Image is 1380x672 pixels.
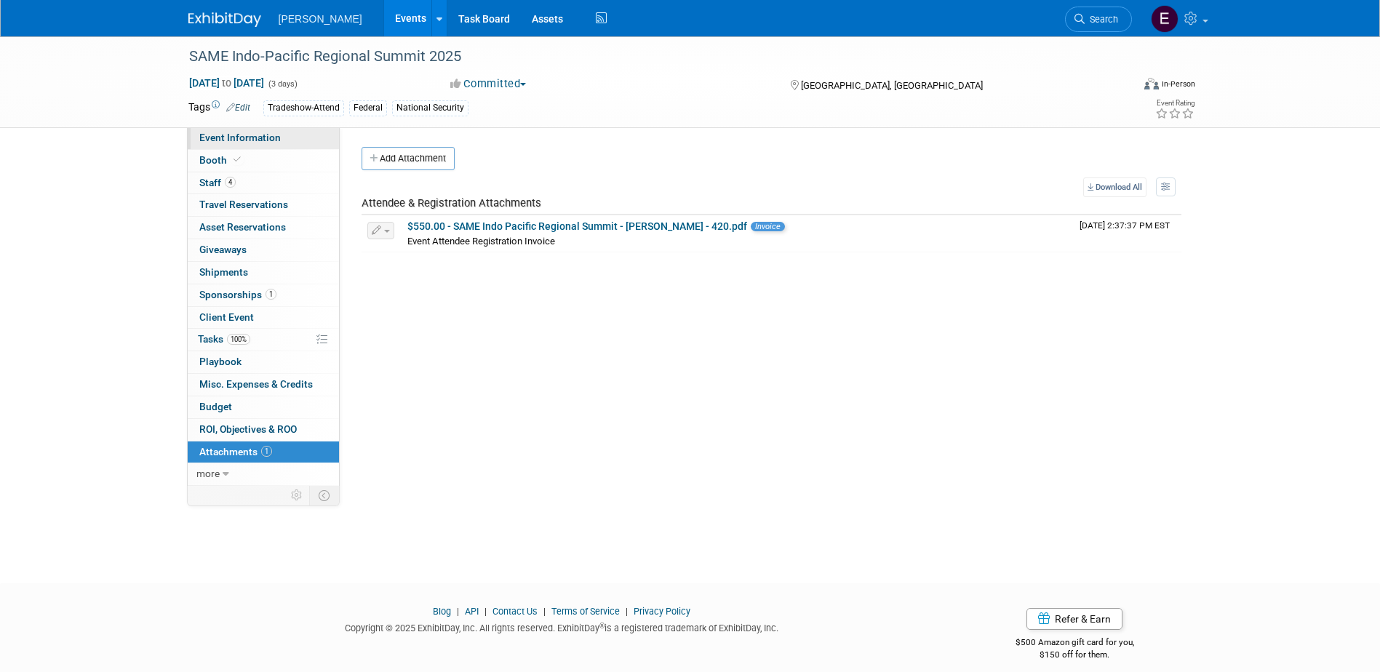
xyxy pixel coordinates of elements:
span: | [622,606,631,617]
div: $500 Amazon gift card for you, [957,627,1192,660]
span: Budget [199,401,232,412]
a: Booth [188,150,339,172]
span: | [540,606,549,617]
td: Upload Timestamp [1074,215,1181,252]
span: Search [1085,14,1118,25]
span: | [481,606,490,617]
span: 1 [266,289,276,300]
span: Event Information [199,132,281,143]
img: Emy Volk [1151,5,1178,33]
img: ExhibitDay [188,12,261,27]
div: Federal [349,100,387,116]
a: Edit [226,103,250,113]
a: API [465,606,479,617]
a: Sponsorships1 [188,284,339,306]
span: [PERSON_NAME] [279,13,362,25]
a: Attachments1 [188,441,339,463]
a: Misc. Expenses & Credits [188,374,339,396]
div: Copyright © 2025 ExhibitDay, Inc. All rights reserved. ExhibitDay is a registered trademark of Ex... [188,618,936,635]
a: Shipments [188,262,339,284]
span: 4 [225,177,236,188]
a: Refer & Earn [1026,608,1122,630]
a: Terms of Service [551,606,620,617]
a: Giveaways [188,239,339,261]
span: 100% [227,334,250,345]
a: ROI, Objectives & ROO [188,419,339,441]
span: ROI, Objectives & ROO [199,423,297,435]
a: Privacy Policy [634,606,690,617]
span: Staff [199,177,236,188]
a: Travel Reservations [188,194,339,216]
div: SAME Indo-Pacific Regional Summit 2025 [184,44,1110,70]
span: Travel Reservations [199,199,288,210]
span: 1 [261,446,272,457]
a: Contact Us [492,606,538,617]
span: Misc. Expenses & Credits [199,378,313,390]
span: Upload Timestamp [1080,220,1170,231]
td: Personalize Event Tab Strip [284,486,310,505]
a: Search [1065,7,1132,32]
span: Playbook [199,356,242,367]
span: Asset Reservations [199,221,286,233]
img: Format-Inperson.png [1144,78,1159,89]
span: Invoice [751,222,785,231]
div: $150 off for them. [957,649,1192,661]
td: Tags [188,100,250,116]
span: Event Attendee Registration Invoice [407,236,555,247]
sup: ® [599,622,605,630]
span: to [220,77,234,89]
span: Attendee & Registration Attachments [362,196,541,209]
div: National Security [392,100,468,116]
span: Sponsorships [199,289,276,300]
a: Download All [1083,177,1146,197]
button: Add Attachment [362,147,455,170]
a: Tasks100% [188,329,339,351]
a: more [188,463,339,485]
div: Event Format [1046,76,1196,97]
i: Booth reservation complete [234,156,241,164]
a: Client Event [188,307,339,329]
span: Booth [199,154,244,166]
span: Client Event [199,311,254,323]
a: $550.00 - SAME Indo Pacific Regional Summit - [PERSON_NAME] - 420.pdf [407,220,747,232]
a: Playbook [188,351,339,373]
span: Shipments [199,266,248,278]
td: Toggle Event Tabs [309,486,339,505]
div: In-Person [1161,79,1195,89]
a: Event Information [188,127,339,149]
a: Asset Reservations [188,217,339,239]
button: Committed [445,76,532,92]
span: [DATE] [DATE] [188,76,265,89]
a: Blog [433,606,451,617]
span: | [453,606,463,617]
span: more [196,468,220,479]
span: (3 days) [267,79,298,89]
a: Budget [188,396,339,418]
span: Attachments [199,446,272,457]
div: Tradeshow-Attend [263,100,344,116]
span: Giveaways [199,244,247,255]
a: Staff4 [188,172,339,194]
span: Tasks [198,333,250,345]
span: [GEOGRAPHIC_DATA], [GEOGRAPHIC_DATA] [801,80,983,91]
div: Event Rating [1155,100,1194,107]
